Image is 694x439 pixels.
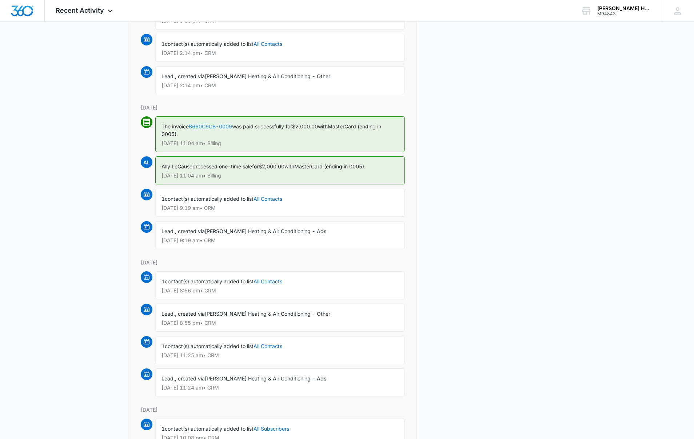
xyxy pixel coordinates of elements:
span: Lead, [161,375,175,382]
span: AL [141,156,152,168]
p: [DATE] 11:24 am • CRM [161,385,399,390]
p: [DATE] 11:04 am • Billing [161,173,399,178]
span: 1 [161,343,165,349]
a: All Contacts [254,196,282,202]
p: [DATE] 5:05 pm • CRM [161,18,399,23]
span: contact(s) automatically added to list [165,426,254,432]
span: [PERSON_NAME] Heating & Air Conditioning - Ads [205,375,326,382]
span: with [284,163,294,169]
span: 1 [161,196,165,202]
span: contact(s) automatically added to list [165,196,254,202]
span: 1 [161,278,165,284]
span: for [252,163,259,169]
span: Lead, [161,73,175,79]
a: B660C9CB-0009 [189,123,232,129]
p: [DATE] 2:14 pm • CRM [161,51,399,56]
p: [DATE] 8:55 pm • CRM [161,320,399,326]
span: Ally LeCause [161,163,192,169]
span: $2,000.00 [292,123,318,129]
span: Lead, [161,311,175,317]
span: [PERSON_NAME] Heating & Air Conditioning - Other [205,73,330,79]
p: [DATE] 11:25 am • CRM [161,353,399,358]
p: [DATE] [141,259,405,266]
span: $2,000.00 [259,163,284,169]
span: , created via [175,73,205,79]
div: account name [597,5,650,11]
span: [PERSON_NAME] Heating & Air Conditioning - Ads [205,228,326,234]
p: [DATE] 8:56 pm • CRM [161,288,399,293]
p: [DATE] 11:04 am • Billing [161,141,399,146]
span: processed one-time sale [192,163,252,169]
span: , created via [175,311,205,317]
span: [PERSON_NAME] Heating & Air Conditioning - Other [205,311,330,317]
span: MasterCard (ending in 0005). [294,163,366,169]
a: All Contacts [254,343,282,349]
span: 1 [161,41,165,47]
span: contact(s) automatically added to list [165,343,254,349]
p: [DATE] [141,406,405,414]
span: Recent Activity [56,7,104,14]
span: The invoice [161,123,189,129]
p: [DATE] [141,104,405,111]
span: contact(s) automatically added to list [165,41,254,47]
span: , created via [175,228,205,234]
p: [DATE] 9:19 am • CRM [161,238,399,243]
p: [DATE] 9:19 am • CRM [161,205,399,211]
a: All Contacts [254,41,282,47]
span: with [318,123,328,129]
div: account id [597,11,650,16]
span: 1 [161,426,165,432]
a: All Subscribers [254,426,289,432]
span: , created via [175,375,205,382]
span: Lead, [161,228,175,234]
span: was paid successfully for [232,123,292,129]
span: contact(s) automatically added to list [165,278,254,284]
p: [DATE] 2:14 pm • CRM [161,83,399,88]
a: All Contacts [254,278,282,284]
